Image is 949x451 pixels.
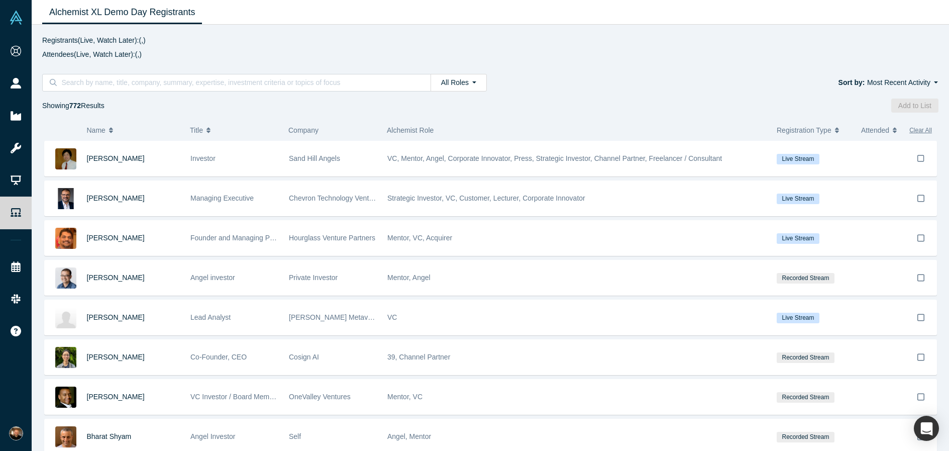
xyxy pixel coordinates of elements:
[55,188,76,209] img: Kemal Anbarci's Profile Image
[777,154,819,164] span: Live Stream
[87,120,180,141] button: Name
[861,120,900,141] button: Attended
[190,353,247,361] span: Co-Founder, CEO
[387,274,431,282] span: Mentor, Angel
[190,274,235,282] span: Angel investor
[289,353,319,361] span: Cosign AI
[861,120,889,141] span: Attended
[190,393,308,401] span: VC Investor / Board Member / Advisor
[289,313,411,321] span: [PERSON_NAME] Metaverse Ventures
[777,392,834,403] span: Recorded Stream
[55,267,76,289] img: Danny Chee's Profile Image
[289,274,338,282] span: Private Investor
[905,260,936,295] button: Bookmark
[905,221,936,255] button: Bookmark
[289,432,301,440] span: Self
[60,76,419,89] input: Search by name, title, company, summary, expertise, investment criteria or topics of focus
[777,233,819,244] span: Live Stream
[289,234,375,242] span: Hourglass Venture Partners
[55,307,76,328] img: JP Minetos's Profile Image
[777,120,851,141] button: Registration Type
[387,313,397,321] span: VC
[777,352,834,363] span: Recorded Stream
[289,393,351,401] span: OneValley Ventures
[9,11,23,25] img: Alchemist Vault Logo
[42,50,74,58] strong: Attendees
[387,126,434,134] span: Alchemist Role
[190,120,278,141] button: Title
[431,74,487,92] button: All Roles
[87,432,132,440] a: Bharat Shyam
[190,154,216,162] span: Investor
[42,99,104,113] div: Showing
[905,380,936,414] button: Bookmark
[905,340,936,375] button: Bookmark
[190,194,254,202] span: Managing Executive
[777,120,831,141] span: Registration Type
[87,194,145,202] a: [PERSON_NAME]
[289,194,383,202] span: Chevron Technology Ventures
[69,102,104,110] span: Results
[9,426,23,440] img: Jeff Cherkassky's Account
[387,234,452,242] span: Mentor, VC, Acquirer
[777,273,834,284] span: Recorded Stream
[87,393,145,401] a: [PERSON_NAME]
[55,347,76,368] img: Will Xie's Profile Image
[387,154,722,162] span: VC, Mentor, Angel, Corporate Innovator, Press, Strategic Investor, Channel Partner, Freelancer / ...
[55,148,76,169] img: Ning Sung's Profile Image
[838,78,865,86] strong: Sort by:
[42,35,938,46] p: (Live, Watch Later): ( , )
[87,353,145,361] a: [PERSON_NAME]
[867,77,938,88] button: Most Recent Activity
[387,194,585,202] span: Strategic Investor, VC, Customer, Lecturer, Corporate Innovator
[777,313,819,323] span: Live Stream
[42,49,938,60] p: (Live, Watch Later): ( , )
[190,120,203,141] span: Title
[387,393,423,401] span: Mentor, VC
[87,313,145,321] a: [PERSON_NAME]
[190,234,381,242] span: Founder and Managing Partner - Hourglass Venture Partners
[891,99,938,113] button: Add to List
[69,102,81,110] strong: 772
[190,313,231,321] span: Lead Analyst
[42,36,78,44] strong: Registrants
[87,154,145,162] a: [PERSON_NAME]
[387,432,431,440] span: Angel, Mentor
[909,120,932,141] button: Clear All
[87,274,145,282] a: [PERSON_NAME]
[87,120,106,141] span: Name
[777,194,819,204] span: Live Stream
[387,353,450,361] span: 39, Channel Partner
[190,432,236,440] span: Angel Investor
[55,426,76,447] img: Bharat Shyam's Profile Image
[288,126,319,134] span: Company
[905,181,936,216] button: Bookmark
[905,141,936,176] button: Bookmark
[55,228,76,249] img: Ravi Subramanian's Profile Image
[777,432,834,442] span: Recorded Stream
[55,387,76,408] img: Juan Scarlett's Profile Image
[42,1,202,24] a: Alchemist XL Demo Day Registrants
[87,234,145,242] a: [PERSON_NAME]
[905,300,936,335] button: Bookmark
[289,154,340,162] span: Sand Hill Angels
